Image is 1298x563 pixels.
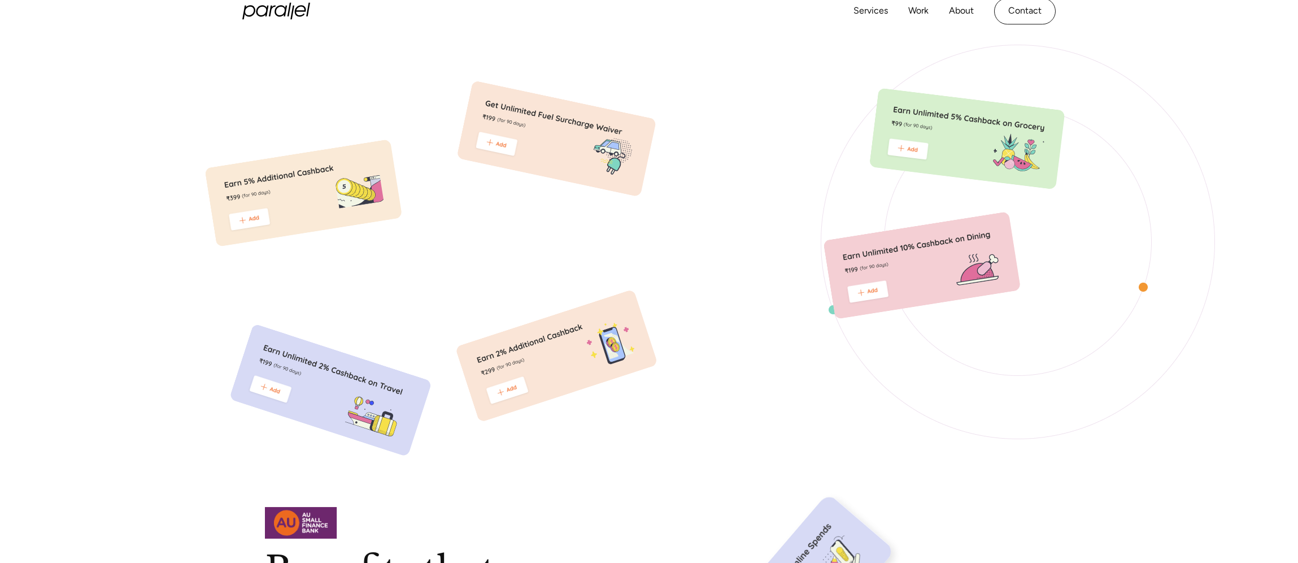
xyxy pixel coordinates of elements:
[204,139,403,247] img: Earn 5% additional cashback
[242,3,310,20] a: home
[456,80,657,197] img: get unlimited fuel surcharge
[853,3,888,19] a: Services
[823,211,1021,319] img: earn unlimited 10% cashback on dining
[820,44,1216,440] img: hero bg animating circles
[908,3,929,19] a: Work
[949,3,974,19] a: About
[869,88,1066,190] img: earn unlimited 5% cashback on grocery
[229,323,432,457] img: earn unlimited 2% cashback on travel
[455,289,658,423] img: earn 2% additional cashback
